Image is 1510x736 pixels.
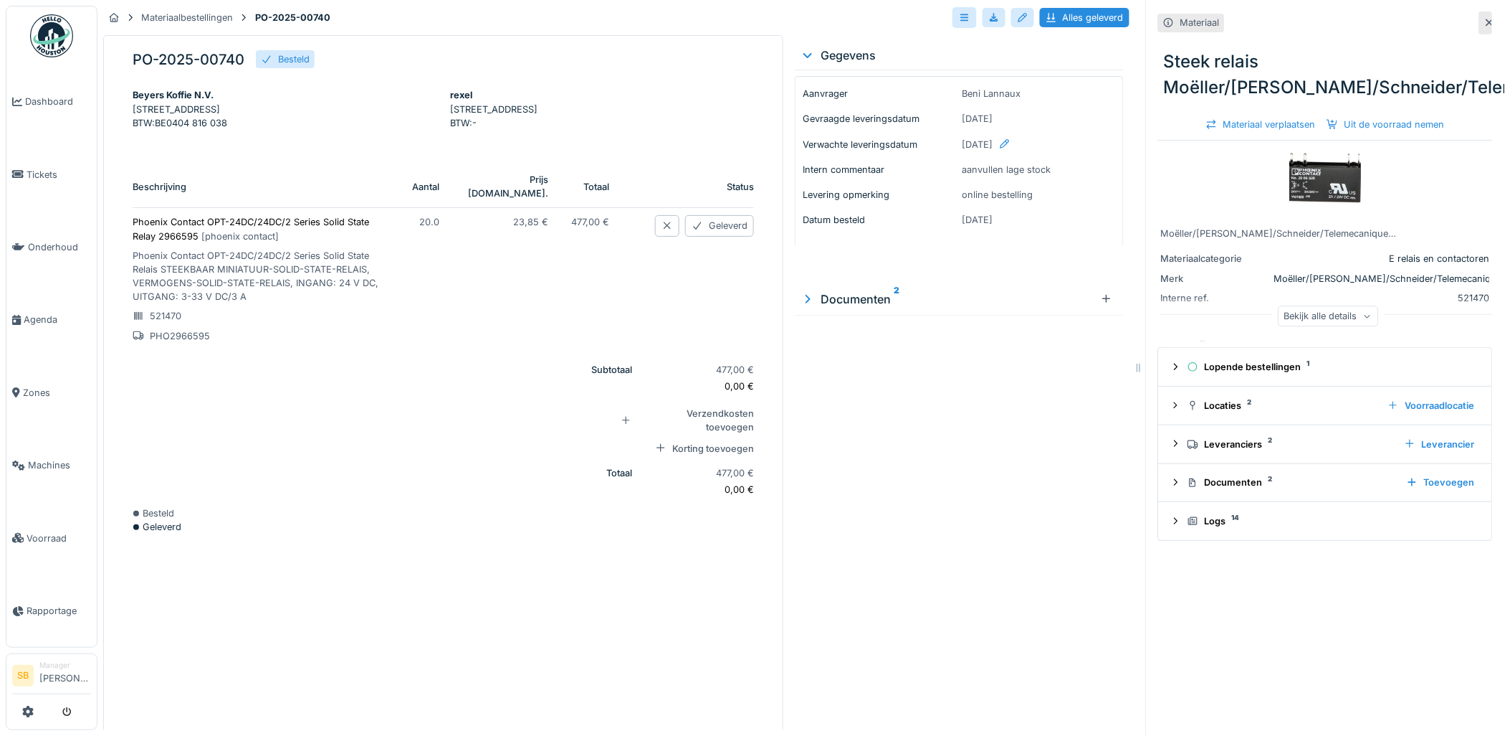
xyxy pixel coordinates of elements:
div: rexel [451,88,755,102]
summary: Documenten2Toevoegen [1165,470,1486,496]
p: 0,00 € [655,483,754,496]
a: SB Manager[PERSON_NAME] [12,660,91,694]
p: Aanvrager [803,87,956,100]
li: [PERSON_NAME] [39,660,91,691]
div: E relais en contactoren [1274,252,1490,265]
div: Alles geleverd [1040,8,1129,27]
a: Onderhoud [6,211,97,283]
img: Steek relais Moëller/Eaton/Schneider/Telemecanique… [1290,143,1362,215]
summary: Locaties2Voorraadlocatie [1165,392,1486,419]
p: [STREET_ADDRESS] [451,103,755,116]
div: Merk [1161,272,1268,286]
p: 20.0 [413,215,440,229]
th: Aantal [401,166,451,208]
a: Rapportage [6,575,97,647]
strong: PO-2025-00740 [249,11,336,24]
span: Machines [28,458,91,472]
div: Verzendkosten toevoegen [621,407,755,434]
div: Gegevens [801,47,1118,64]
div: Geleverd [685,215,754,236]
p: 521470 [133,309,390,323]
th: Beschrijving [133,166,401,208]
h5: PO-2025-00740 [133,51,244,68]
a: Zones [6,357,97,429]
th: Prijs [DOMAIN_NAME]. [451,166,560,208]
span: Rapportage [27,604,91,618]
p: PHO2966595 [133,329,390,343]
p: 477,00 € [655,363,754,377]
div: Beyers Koffie N.V. [133,88,436,102]
div: Steek relais Moëller/[PERSON_NAME]/Schneider/Telemecanique… [1158,43,1493,106]
th: Totaal [560,166,621,208]
div: Bekijk alle details [1279,306,1379,326]
th: Status [644,166,754,208]
p: [DATE] [962,213,1116,227]
sup: 2 [894,291,899,308]
p: Phoenix Contact OPT-24DC/24DC/2 Series Solid State Relais STEEKBAAR MINIATUUR-SOLID-STATE-RELAIS,... [133,249,390,304]
span: Tickets [27,168,91,181]
div: Manager [39,660,91,671]
div: Locaties [1188,399,1377,412]
p: 23,85 € [463,215,548,229]
img: Badge_color-CXgf-gQk.svg [30,14,73,57]
summary: Lopende bestellingen1 [1165,354,1486,380]
div: [DATE] [962,138,1116,163]
p: BTW : - [451,116,755,130]
div: Materiaalcategorie [1161,252,1268,265]
summary: Leveranciers2Leverancier [1165,431,1486,458]
a: Agenda [6,283,97,356]
p: [STREET_ADDRESS] [133,103,436,116]
div: Interne ref. [1161,291,1268,305]
div: Materiaal verplaatsen [1200,115,1322,134]
p: 477,00 € [571,215,609,229]
summary: Logs14 [1165,508,1486,534]
p: BTW : BE0404 816 038 [133,116,436,130]
div: Documenten [801,291,1095,308]
div: Moëller/[PERSON_NAME]/Schneider/Telemecanique… [1274,272,1510,286]
div: Uit de voorraad nemen [1322,115,1451,134]
p: aanvullen lage stock [962,163,1116,176]
p: Intern commentaar [803,163,956,176]
div: Logs [1188,514,1475,528]
p: Levering opmerking [803,188,956,202]
li: SB [12,665,34,687]
span: Voorraad [27,532,91,545]
div: Besteld [133,506,754,520]
div: 521470 [1274,291,1490,305]
div: Materiaalbestellingen [141,11,233,24]
p: Datum besteld [803,213,956,227]
div: Geleverd [133,520,754,534]
span: Agenda [24,313,91,326]
div: Besteld [278,52,310,66]
div: Toevoegen [1401,473,1481,492]
p: Verwachte leveringsdatum [803,138,956,151]
p: online bestelling [962,188,1116,202]
span: Zones [23,386,91,400]
div: Korting toevoegen [621,442,755,456]
a: Tickets [6,138,97,210]
a: Dashboard [6,65,97,138]
p: [DATE] [962,112,1116,126]
a: Machines [6,429,97,501]
th: Subtotaal [133,356,644,403]
div: Moëller/[PERSON_NAME]/Schneider/Telemecanique… [1161,227,1490,240]
p: Phoenix Contact OPT-24DC/24DC/2 Series Solid State Relay 2966595 [133,215,390,242]
div: Leveranciers [1188,438,1393,451]
div: Voorraadlocatie [1382,396,1481,415]
div: Documenten [1188,476,1395,489]
p: Gevraagde leveringsdatum [803,112,956,126]
a: Voorraad [6,501,97,574]
p: 477,00 € [655,466,754,480]
p: 0,00 € [655,379,754,393]
div: Materiaal [1180,16,1220,29]
th: Totaal [133,459,644,506]
span: [ phoenix contact ] [201,231,279,242]
p: Beni Lannaux [962,87,1116,100]
span: Dashboard [25,95,91,108]
div: Lopende bestellingen [1188,360,1475,374]
div: Leverancier [1399,435,1481,454]
span: Onderhoud [28,240,91,254]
